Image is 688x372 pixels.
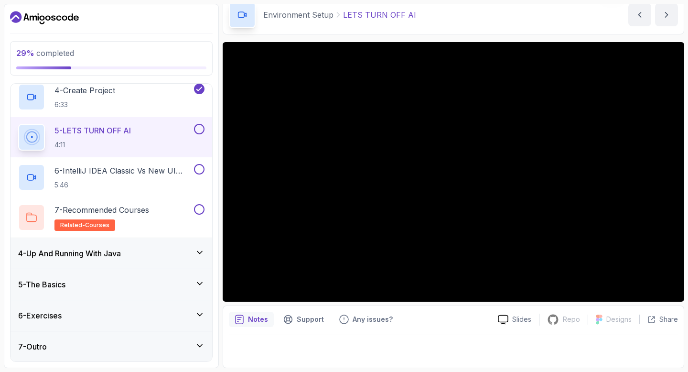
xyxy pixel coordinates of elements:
[223,42,684,302] iframe: 6 - TURN OFF AI
[11,331,212,362] button: 7-Outro
[54,85,115,96] p: 4 - Create Project
[229,312,274,327] button: notes button
[659,315,678,324] p: Share
[343,9,416,21] p: LETS TURN OFF AI
[18,248,121,259] h3: 4 - Up And Running With Java
[11,300,212,331] button: 6-Exercises
[18,164,204,191] button: 6-IntelliJ IDEA Classic Vs New UI (User Interface)5:46
[54,125,131,136] p: 5 - LETS TURN OFF AI
[353,315,393,324] p: Any issues?
[639,315,678,324] button: Share
[54,204,149,216] p: 7 - Recommended Courses
[563,315,580,324] p: Repo
[490,315,539,325] a: Slides
[60,221,109,229] span: related-courses
[54,140,131,150] p: 4:11
[54,180,192,190] p: 5:46
[18,310,62,321] h3: 6 - Exercises
[54,100,115,109] p: 6:33
[18,204,204,231] button: 7-Recommended Coursesrelated-courses
[18,124,204,151] button: 5-LETS TURN OFF AI4:11
[18,279,65,290] h3: 5 - The Basics
[297,315,324,324] p: Support
[11,238,212,269] button: 4-Up And Running With Java
[54,165,192,176] p: 6 - IntelliJ IDEA Classic Vs New UI (User Interface)
[10,10,79,25] a: Dashboard
[512,315,531,324] p: Slides
[18,84,204,110] button: 4-Create Project6:33
[655,3,678,26] button: next content
[333,312,398,327] button: Feedback button
[628,3,651,26] button: previous content
[16,48,34,58] span: 29 %
[606,315,632,324] p: Designs
[248,315,268,324] p: Notes
[263,9,333,21] p: Environment Setup
[278,312,330,327] button: Support button
[11,269,212,300] button: 5-The Basics
[18,341,47,352] h3: 7 - Outro
[16,48,74,58] span: completed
